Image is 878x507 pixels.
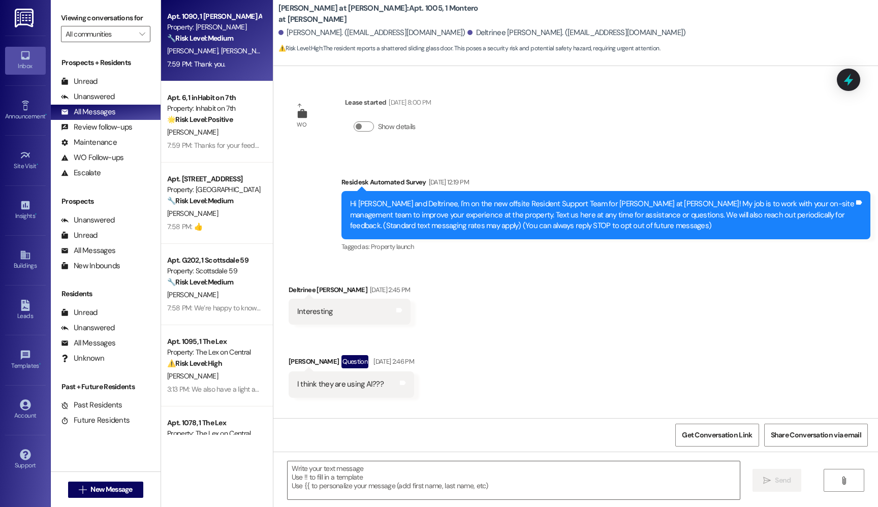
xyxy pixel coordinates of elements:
span: • [37,161,38,168]
button: Share Conversation via email [764,424,868,447]
div: Property: The Lex on Central [167,428,261,439]
span: Property launch [371,242,414,251]
div: Hi [PERSON_NAME] and Deltrinee, I'm on the new offsite Resident Support Team for [PERSON_NAME] at... [350,199,854,231]
strong: 🔧 Risk Level: Medium [167,196,233,205]
div: 7:59 PM: Thanks for your feedback. We appreciate it. Enjoy your day! [167,141,369,150]
b: [PERSON_NAME] at [PERSON_NAME]: Apt. 1005, 1 Montero at [PERSON_NAME] [278,3,482,25]
img: ResiDesk Logo [15,9,36,27]
a: Site Visit • [5,147,46,174]
div: Unanswered [61,91,115,102]
a: Buildings [5,246,46,274]
div: WO [297,119,306,130]
div: Unanswered [61,215,115,226]
div: [DATE] 8:00 PM [386,97,431,108]
input: All communities [66,26,134,42]
div: Prospects [51,196,161,207]
div: Future Residents [61,415,130,426]
div: Property: Inhabit on 7th [167,103,261,114]
div: Apt. [STREET_ADDRESS] [167,174,261,184]
div: Property: The Lex on Central [167,347,261,358]
div: 7:58 PM: 👍 [167,222,202,231]
strong: 🔧 Risk Level: Medium [167,277,233,287]
a: Templates • [5,346,46,374]
span: • [35,211,37,218]
div: Maintenance [61,137,117,148]
a: Account [5,396,46,424]
div: Lease started [345,97,431,111]
strong: 🔧 Risk Level: Medium [167,34,233,43]
strong: 🌟 Risk Level: Positive [167,115,233,124]
span: [PERSON_NAME] [167,46,221,55]
div: Residesk Automated Survey [341,177,870,191]
div: Apt. G202, 1 Scottsdale 59 [167,255,261,266]
div: [DATE] 2:45 PM [367,284,411,295]
div: Property: [PERSON_NAME] [167,22,261,33]
div: Unknown [61,353,104,364]
div: Residents [51,289,161,299]
a: Inbox [5,47,46,74]
div: Apt. 6, 1 inHabit on 7th [167,92,261,103]
strong: ⚠️ Risk Level: High [278,44,322,52]
div: Unread [61,307,98,318]
div: All Messages [61,245,115,256]
div: Property: [GEOGRAPHIC_DATA] [167,184,261,195]
span: Send [775,475,791,486]
span: Share Conversation via email [771,430,861,440]
a: Support [5,446,46,473]
div: 3:13 PM: We also have a light at the bottom of our Stairs that needs to be repaired. [167,385,407,394]
div: Past Residents [61,400,122,410]
span: [PERSON_NAME] [167,209,218,218]
button: Get Conversation Link [675,424,759,447]
div: New Inbounds [61,261,120,271]
div: All Messages [61,107,115,117]
div: Property: Scottsdale 59 [167,266,261,276]
a: Leads [5,297,46,324]
div: Apt. 1090, 1 [PERSON_NAME] Apts LLC [167,11,261,22]
label: Viewing conversations for [61,10,150,26]
div: Apt. 1078, 1 The Lex [167,418,261,428]
div: Question [341,355,368,368]
div: [PERSON_NAME] [289,355,414,371]
div: Deltrinee [PERSON_NAME] [289,284,411,299]
div: 7:59 PM: Thank you. [167,59,226,69]
button: New Message [68,482,143,498]
div: [PERSON_NAME]. ([EMAIL_ADDRESS][DOMAIN_NAME]) [278,27,465,38]
div: [DATE] 2:46 PM [371,356,414,367]
div: Escalate [61,168,101,178]
span: [PERSON_NAME] [221,46,271,55]
div: Deltrinee [PERSON_NAME]. ([EMAIL_ADDRESS][DOMAIN_NAME]) [467,27,685,38]
i:  [763,477,771,485]
span: [PERSON_NAME] [167,128,218,137]
div: WO Follow-ups [61,152,123,163]
i:  [139,30,145,38]
span: : The resident reports a shattered sliding glass door. This poses a security risk and potential s... [278,43,660,54]
span: Get Conversation Link [682,430,752,440]
span: [PERSON_NAME] [167,290,218,299]
div: Tagged as: [341,239,870,254]
div: Unread [61,76,98,87]
div: Interesting [297,306,333,317]
div: [DATE] 12:19 PM [426,177,469,187]
div: Apt. 1095, 1 The Lex [167,336,261,347]
div: Unread [61,230,98,241]
span: [PERSON_NAME] [167,371,218,381]
div: I think they are using AI??? [297,379,384,390]
div: Review follow-ups [61,122,132,133]
strong: ⚠️ Risk Level: High [167,359,222,368]
div: All Messages [61,338,115,348]
span: • [39,361,41,368]
div: Past + Future Residents [51,382,161,392]
span: • [45,111,47,118]
i:  [840,477,848,485]
button: Send [752,469,802,492]
a: Insights • [5,197,46,224]
div: Unanswered [61,323,115,333]
label: Show details [378,121,416,132]
span: New Message [90,484,132,495]
div: Prospects + Residents [51,57,161,68]
i:  [79,486,86,494]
